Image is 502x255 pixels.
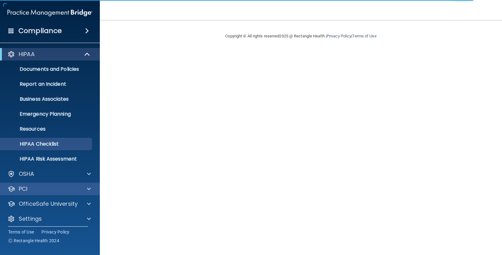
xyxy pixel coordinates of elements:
span: Ⓒ Rectangle Health 2024 [8,238,59,244]
div: Copyright © All rights reserved 2025 @ Rectangle Health | | [187,26,415,46]
p: Settings [19,215,42,223]
a: HIPAA [7,51,90,58]
p: PCI [19,185,27,193]
a: Terms of Use [352,34,376,38]
p: Report an Incident [4,81,89,87]
a: Privacy Policy [41,229,70,235]
p: HIPAA [19,51,35,58]
p: HIPAA Risk Assessment [4,156,89,162]
a: Terms of Use [8,229,34,235]
h4: Compliance [18,26,62,35]
p: HIPAA Checklist [4,141,89,147]
p: OSHA [19,170,34,178]
p: Emergency Planning [4,111,89,117]
a: Privacy Policy [327,34,351,38]
a: Settings [7,215,91,223]
p: OfficeSafe University [19,200,78,208]
a: OfficeSafe University [7,200,91,208]
a: OSHA [7,170,91,178]
p: Business Associates [4,96,89,102]
p: Documents and Policies [4,66,89,72]
img: PMB logo [7,7,92,19]
p: Resources [4,126,89,132]
a: PCI [7,185,91,193]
